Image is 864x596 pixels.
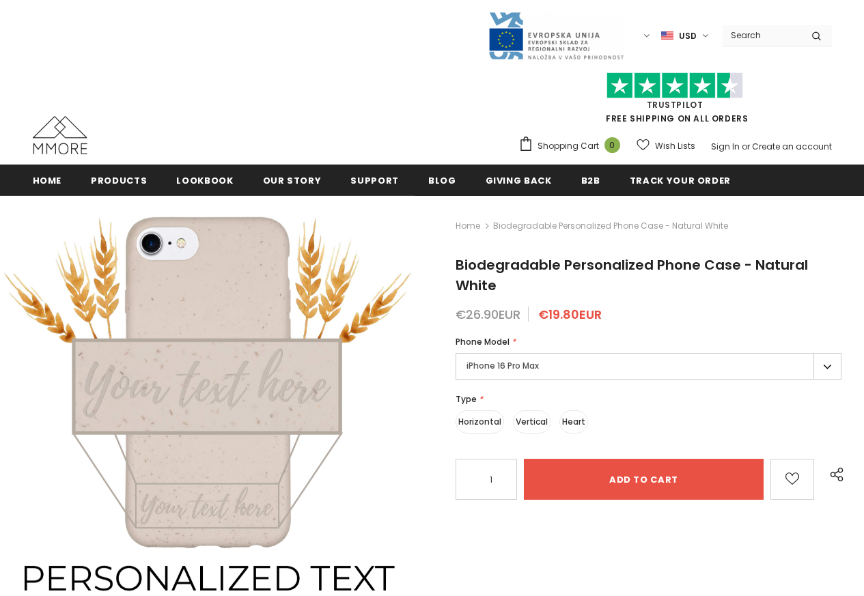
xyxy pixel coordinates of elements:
a: Giving back [486,165,552,195]
a: Shopping Cart 0 [518,136,627,156]
a: Lookbook [176,165,233,195]
a: Sign In [711,141,740,152]
a: Home [456,218,480,234]
input: Add to cart [524,459,764,500]
span: Track your order [630,174,731,187]
img: MMORE Cases [33,116,87,154]
a: support [350,165,399,195]
a: Javni Razpis [488,29,624,41]
span: Lookbook [176,174,233,187]
a: Products [91,165,147,195]
a: Our Story [263,165,322,195]
span: Type [456,393,477,405]
a: Home [33,165,62,195]
span: Giving back [486,174,552,187]
img: USD [661,30,673,42]
span: support [350,174,399,187]
label: Vertical [513,410,551,434]
span: Blog [428,174,456,187]
a: Trustpilot [647,99,703,111]
span: Phone Model [456,336,510,347]
a: Blog [428,165,456,195]
span: Our Story [263,174,322,187]
span: €19.80EUR [538,306,602,323]
a: Wish Lists [637,134,695,158]
span: Shopping Cart [538,139,599,153]
a: B2B [581,165,600,195]
span: Biodegradable Personalized Phone Case - Natural White [456,255,808,295]
img: Trust Pilot Stars [607,72,743,99]
span: Biodegradable Personalized Phone Case - Natural White [493,218,728,234]
label: Heart [559,410,588,434]
a: Create an account [752,141,832,152]
label: Horizontal [456,410,504,434]
span: 0 [604,137,620,153]
span: Wish Lists [655,139,695,153]
span: FREE SHIPPING ON ALL ORDERS [518,79,832,124]
span: USD [679,29,697,43]
label: iPhone 16 Pro Max [456,353,841,380]
span: or [742,141,750,152]
a: Track your order [630,165,731,195]
img: Javni Razpis [488,11,624,61]
input: Search Site [723,25,801,45]
span: B2B [581,174,600,187]
span: €26.90EUR [456,306,520,323]
span: Products [91,174,147,187]
span: Home [33,174,62,187]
